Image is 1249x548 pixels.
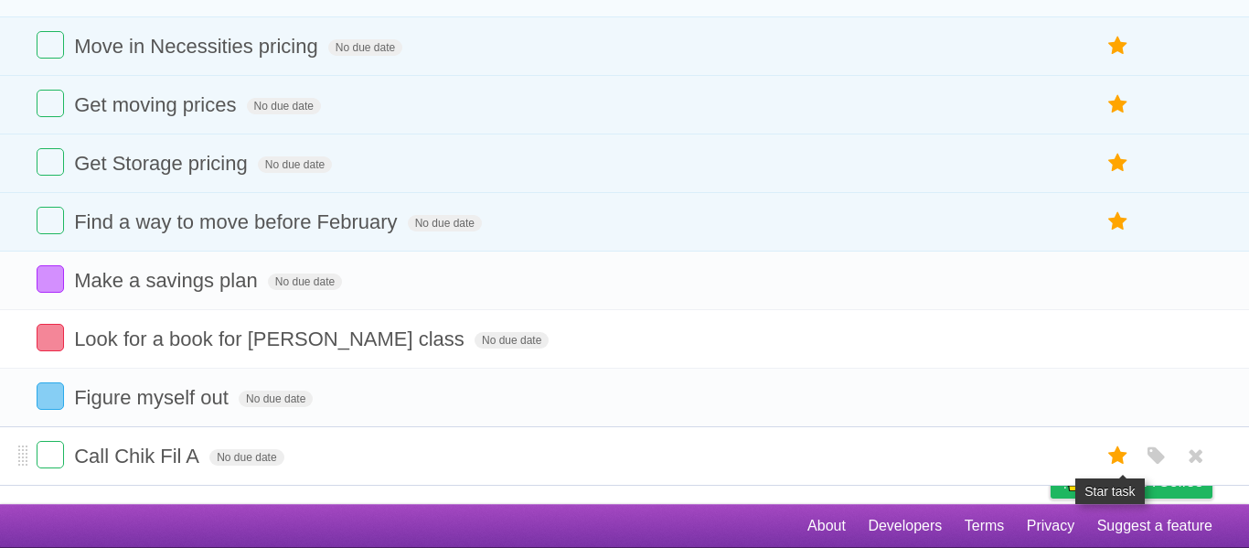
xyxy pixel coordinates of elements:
span: Move in Necessities pricing [74,35,323,58]
span: No due date [239,391,313,407]
label: Star task [1101,31,1136,61]
span: Buy me a coffee [1089,466,1203,498]
span: No due date [475,332,549,349]
a: About [807,509,846,543]
label: Done [37,31,64,59]
label: Done [37,90,64,117]
label: Done [37,265,64,293]
a: Terms [965,509,1005,543]
span: Make a savings plan [74,269,262,292]
a: Privacy [1027,509,1074,543]
span: Get Storage pricing [74,152,252,175]
label: Done [37,148,64,176]
span: Figure myself out [74,386,233,409]
span: No due date [209,449,283,466]
label: Star task [1101,90,1136,120]
span: No due date [247,98,321,114]
span: Get moving prices [74,93,240,116]
label: Done [37,441,64,468]
label: Done [37,324,64,351]
span: No due date [258,156,332,173]
span: No due date [328,39,402,56]
span: Look for a book for [PERSON_NAME] class [74,328,469,350]
label: Star task [1101,207,1136,237]
label: Done [37,207,64,234]
span: Find a way to move before February [74,210,401,233]
span: Call Chik Fil A [74,445,204,467]
label: Star task [1101,148,1136,178]
label: Done [37,382,64,410]
span: No due date [268,274,342,290]
label: Star task [1101,441,1136,471]
a: Suggest a feature [1097,509,1212,543]
a: Developers [868,509,942,543]
span: No due date [408,215,482,231]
